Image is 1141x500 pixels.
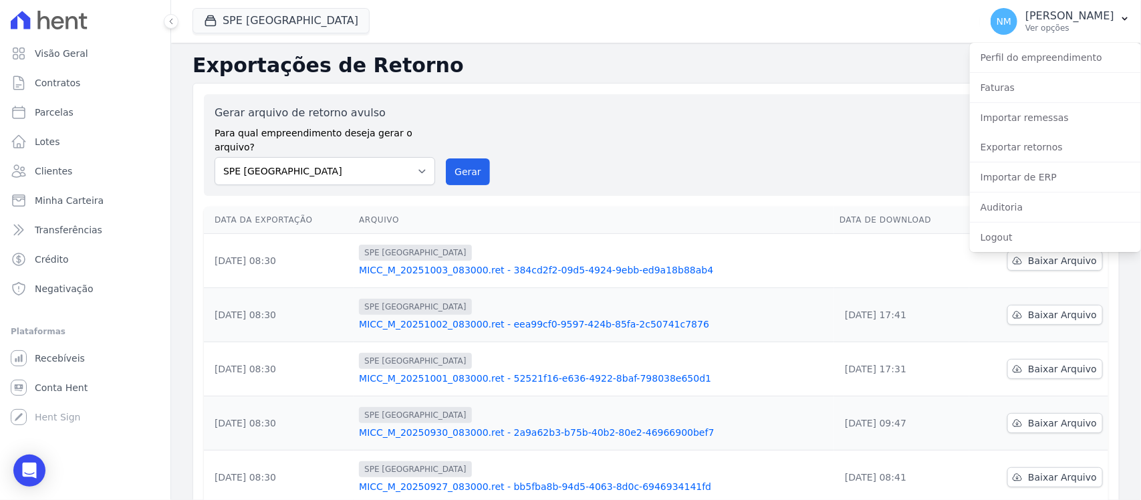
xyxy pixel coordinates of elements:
h2: Exportações de Retorno [193,53,1120,78]
span: Parcelas [35,106,74,119]
label: Para qual empreendimento deseja gerar o arquivo? [215,121,435,154]
div: Plataformas [11,324,160,340]
span: SPE [GEOGRAPHIC_DATA] [359,407,471,423]
th: Arquivo [354,207,834,234]
span: NM [997,17,1012,26]
a: Visão Geral [5,40,165,67]
a: MICC_M_20250930_083000.ret - 2a9a62b3-b75b-40b2-80e2-46966900bef7 [359,426,829,439]
span: Clientes [35,164,72,178]
td: [DATE] 17:31 [834,342,969,396]
button: SPE [GEOGRAPHIC_DATA] [193,8,370,33]
a: Baixar Arquivo [1007,467,1103,487]
span: Lotes [35,135,60,148]
a: Clientes [5,158,165,184]
a: Transferências [5,217,165,243]
a: MICC_M_20251003_083000.ret - 384cd2f2-09d5-4924-9ebb-ed9a18b88ab4 [359,263,829,277]
span: Baixar Arquivo [1028,308,1097,322]
a: Parcelas [5,99,165,126]
td: [DATE] 08:30 [204,342,354,396]
a: Faturas [970,76,1141,100]
span: Baixar Arquivo [1028,471,1097,484]
span: Transferências [35,223,102,237]
button: Gerar [446,158,490,185]
a: Conta Hent [5,374,165,401]
a: MICC_M_20251001_083000.ret - 52521f16-e636-4922-8baf-798038e650d1 [359,372,829,385]
div: Open Intercom Messenger [13,455,45,487]
span: SPE [GEOGRAPHIC_DATA] [359,461,471,477]
a: Crédito [5,246,165,273]
p: Ver opções [1025,23,1114,33]
span: Baixar Arquivo [1028,254,1097,267]
span: Conta Hent [35,381,88,394]
a: Recebíveis [5,345,165,372]
td: [DATE] 08:30 [204,396,354,451]
th: Data da Exportação [204,207,354,234]
span: Contratos [35,76,80,90]
td: [DATE] 09:47 [834,396,969,451]
a: Baixar Arquivo [1007,305,1103,325]
a: MICC_M_20251002_083000.ret - eea99cf0-9597-424b-85fa-2c50741c7876 [359,318,829,331]
span: Baixar Arquivo [1028,362,1097,376]
a: Baixar Arquivo [1007,251,1103,271]
a: Perfil do empreendimento [970,45,1141,70]
td: [DATE] 08:30 [204,288,354,342]
a: Baixar Arquivo [1007,359,1103,379]
a: Importar de ERP [970,165,1141,189]
span: Baixar Arquivo [1028,416,1097,430]
span: SPE [GEOGRAPHIC_DATA] [359,353,471,369]
button: NM [PERSON_NAME] Ver opções [980,3,1141,40]
a: Auditoria [970,195,1141,219]
a: Exportar retornos [970,135,1141,159]
a: Negativação [5,275,165,302]
a: Contratos [5,70,165,96]
span: Minha Carteira [35,194,104,207]
a: Minha Carteira [5,187,165,214]
a: MICC_M_20250927_083000.ret - bb5fba8b-94d5-4063-8d0c-6946934141fd [359,480,829,493]
a: Logout [970,225,1141,249]
span: SPE [GEOGRAPHIC_DATA] [359,245,471,261]
span: SPE [GEOGRAPHIC_DATA] [359,299,471,315]
p: [PERSON_NAME] [1025,9,1114,23]
a: Baixar Arquivo [1007,413,1103,433]
td: [DATE] 17:41 [834,288,969,342]
label: Gerar arquivo de retorno avulso [215,105,435,121]
span: Visão Geral [35,47,88,60]
span: Recebíveis [35,352,85,365]
span: Crédito [35,253,69,266]
td: [DATE] 08:30 [204,234,354,288]
a: Lotes [5,128,165,155]
span: Negativação [35,282,94,295]
th: Data de Download [834,207,969,234]
a: Importar remessas [970,106,1141,130]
